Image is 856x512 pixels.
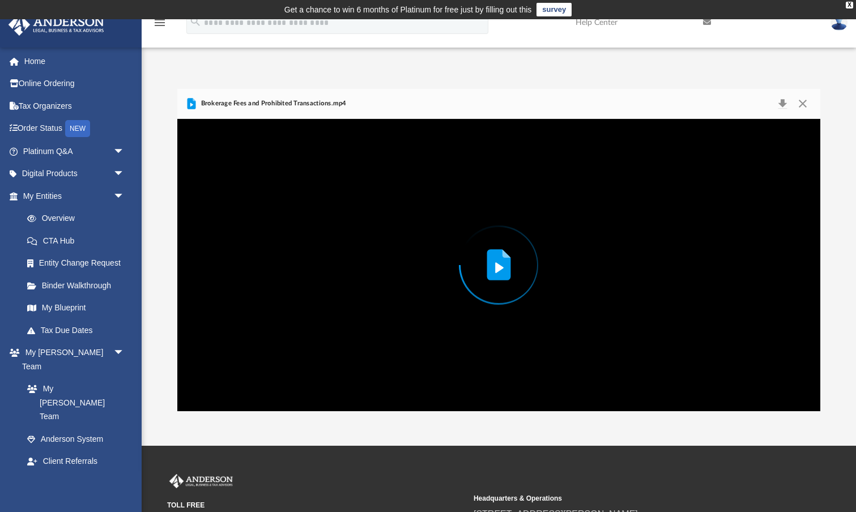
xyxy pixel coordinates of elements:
a: Home [8,50,142,72]
a: Binder Walkthrough [16,274,142,297]
a: Platinum Q&Aarrow_drop_down [8,140,142,163]
div: Get a chance to win 6 months of Platinum for free just by filling out this [284,3,532,16]
a: Anderson System [16,428,136,450]
i: menu [153,16,167,29]
a: Entity Change Request [16,252,142,275]
a: CTA Hub [16,229,142,252]
img: Anderson Advisors Platinum Portal [167,474,235,489]
div: NEW [65,120,90,137]
i: search [189,15,202,28]
a: Tax Organizers [8,95,142,117]
a: My Documentsarrow_drop_down [8,472,136,495]
small: Headquarters & Operations [474,493,772,504]
span: arrow_drop_down [113,163,136,186]
img: User Pic [831,14,848,31]
a: Digital Productsarrow_drop_down [8,163,142,185]
img: Anderson Advisors Platinum Portal [5,14,108,36]
a: Tax Due Dates [16,319,142,342]
small: TOLL FREE [167,500,466,510]
span: Brokerage Fees and Prohibited Transactions.mp4 [198,99,346,109]
a: menu [153,22,167,29]
a: Overview [16,207,142,230]
a: My Entitiesarrow_drop_down [8,185,142,207]
div: close [846,2,853,8]
div: Preview [177,89,820,411]
span: arrow_drop_down [113,185,136,208]
a: Online Ordering [8,72,142,95]
a: My Blueprint [16,297,136,319]
a: survey [536,3,572,16]
span: arrow_drop_down [113,342,136,365]
a: My [PERSON_NAME] Teamarrow_drop_down [8,342,136,378]
a: Order StatusNEW [8,117,142,140]
a: Client Referrals [16,450,136,473]
button: Close [793,96,813,112]
button: Download [772,96,793,112]
a: My [PERSON_NAME] Team [16,378,130,428]
span: arrow_drop_down [113,472,136,496]
span: arrow_drop_down [113,140,136,163]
